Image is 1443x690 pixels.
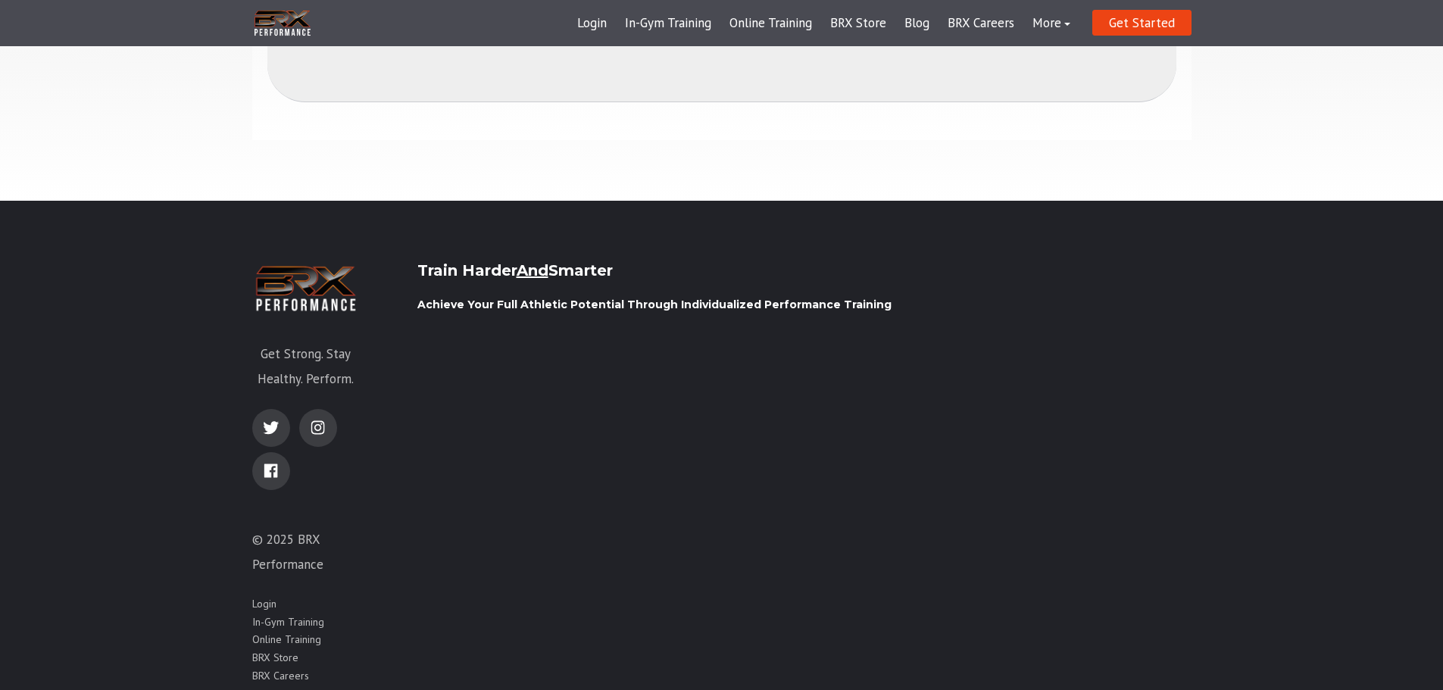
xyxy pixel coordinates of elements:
[821,5,895,42] a: BRX Store
[252,8,313,39] img: BRX Transparent Logo-2
[252,452,290,490] a: facebook
[1092,10,1192,36] a: Get Started
[939,5,1023,42] a: BRX Careers
[252,597,276,612] a: Login
[417,298,892,311] strong: Achieve Your Full Athletic Potential Through Individualized Performance Training
[299,409,337,447] a: instagram
[252,527,360,576] p: © 2025 BRX Performance
[252,669,309,684] a: BRX Careers
[252,651,298,666] a: BRX Store
[252,342,360,391] p: Get Strong. Stay Healthy. Perform.
[568,5,1079,42] div: Navigation Menu
[1148,533,1443,690] iframe: Chat Widget
[252,261,360,316] img: BRX Transparent Logo-2
[568,5,616,42] a: Login
[616,5,720,42] a: In-Gym Training
[720,5,821,42] a: Online Training
[252,409,290,447] a: twitter
[895,5,939,42] a: Blog
[252,632,321,648] a: Online Training
[517,261,548,279] span: And
[252,615,324,630] a: In-Gym Training
[252,595,360,685] div: Navigation Menu
[1023,5,1079,42] a: More
[417,261,613,279] strong: Train Harder Smarter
